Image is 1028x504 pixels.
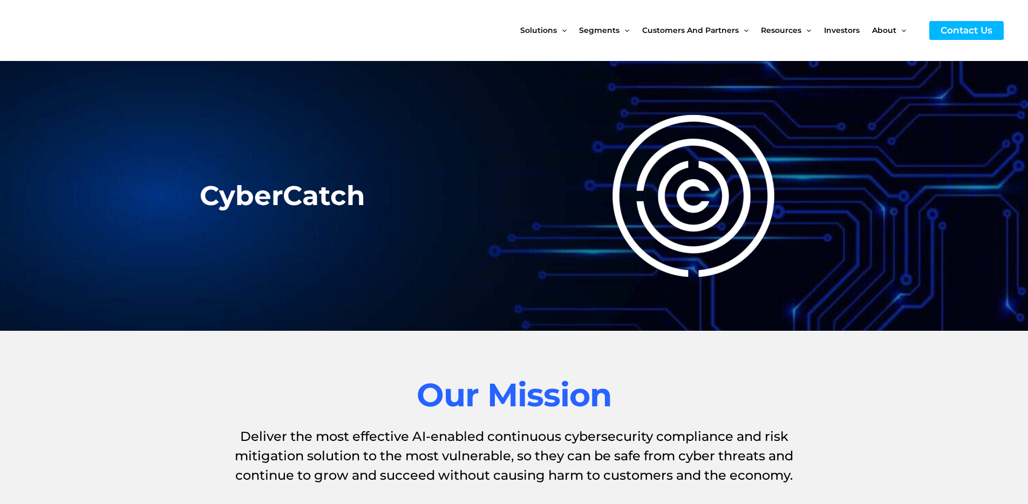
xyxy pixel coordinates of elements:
[520,8,918,53] nav: Site Navigation: New Main Menu
[761,8,801,53] span: Resources
[212,374,816,416] h2: Our Mission
[872,8,896,53] span: About
[739,8,748,53] span: Menu Toggle
[557,8,567,53] span: Menu Toggle
[19,8,148,53] img: CyberCatch
[619,8,629,53] span: Menu Toggle
[642,8,739,53] span: Customers and Partners
[200,182,373,209] h2: CyberCatch
[579,8,619,53] span: Segments
[824,8,860,53] span: Investors
[896,8,906,53] span: Menu Toggle
[824,8,872,53] a: Investors
[929,21,1004,40] a: Contact Us
[801,8,811,53] span: Menu Toggle
[520,8,557,53] span: Solutions
[212,427,816,485] h1: Deliver the most effective AI-enabled continuous cybersecurity compliance and risk mitigation sol...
